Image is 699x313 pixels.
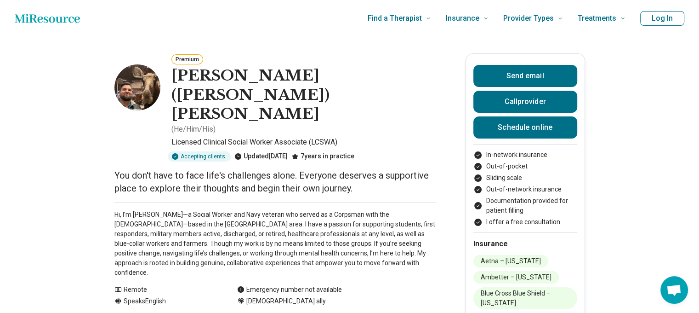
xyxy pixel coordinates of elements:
[234,151,288,162] div: Updated [DATE]
[473,217,577,227] li: I offer a free consultation
[171,54,203,64] button: Premium
[114,285,219,295] div: Remote
[114,64,160,110] img: Benjamin Ingraham, Licensed Clinical Social Worker Associate (LCSWA)
[473,271,559,284] li: Ambetter – [US_STATE]
[640,11,684,26] button: Log In
[114,296,219,306] div: Speaks English
[446,12,479,25] span: Insurance
[168,151,231,162] div: Accepting clients
[503,12,554,25] span: Provider Types
[171,124,216,135] p: ( He/Him/His )
[473,185,577,194] li: Out-of-network insurance
[368,12,422,25] span: Find a Therapist
[473,65,577,87] button: Send email
[473,196,577,215] li: Documentation provided for patient filling
[291,151,354,162] div: 7 years in practice
[473,162,577,171] li: Out-of-pocket
[246,296,326,306] span: [DEMOGRAPHIC_DATA] ally
[171,137,436,148] p: Licensed Clinical Social Worker Associate (LCSWA)
[114,210,436,278] p: Hi, I’m [PERSON_NAME]—a Social Worker and Navy veteran who served as a Corpsman with the [DEMOGRA...
[473,150,577,160] li: In-network insurance
[473,238,577,249] h2: Insurance
[473,116,577,139] a: Schedule online
[473,287,577,309] li: Blue Cross Blue Shield – [US_STATE]
[15,9,80,28] a: Home page
[171,66,436,124] h1: [PERSON_NAME] ([PERSON_NAME]) [PERSON_NAME]
[473,91,577,113] button: Callprovider
[237,285,342,295] div: Emergency number not available
[473,173,577,183] li: Sliding scale
[660,276,688,304] div: Open chat
[114,169,436,195] p: You don't have to face life's challenges alone. Everyone deserves a supportive place to explore t...
[578,12,616,25] span: Treatments
[473,255,548,267] li: Aetna – [US_STATE]
[473,150,577,227] ul: Payment options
